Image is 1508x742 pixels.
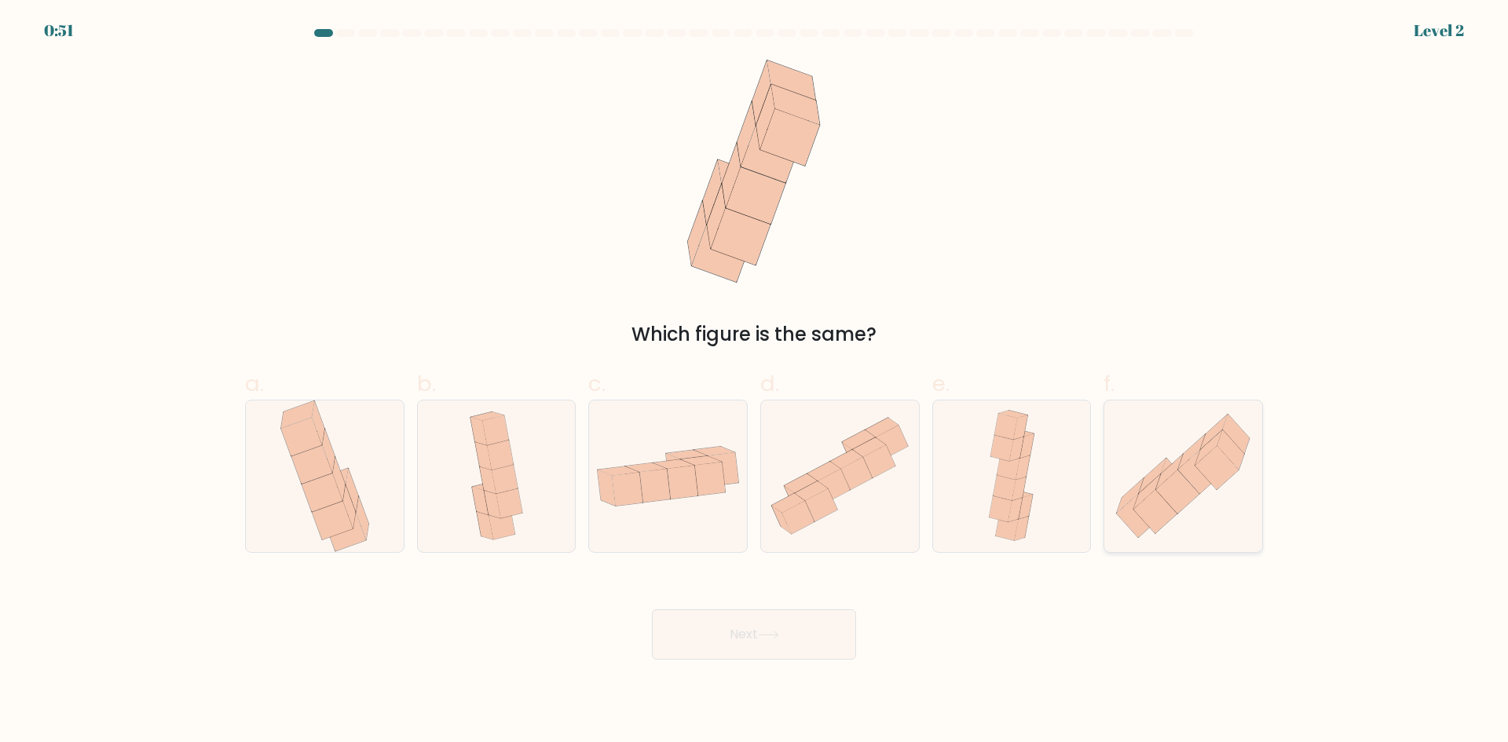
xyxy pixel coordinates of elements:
[760,368,779,399] span: d.
[245,368,264,399] span: a.
[588,368,606,399] span: c.
[1104,368,1115,399] span: f.
[417,368,436,399] span: b.
[44,19,74,42] div: 0:51
[1414,19,1464,42] div: Level 2
[932,368,950,399] span: e.
[652,609,856,660] button: Next
[254,320,1254,349] div: Which figure is the same?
